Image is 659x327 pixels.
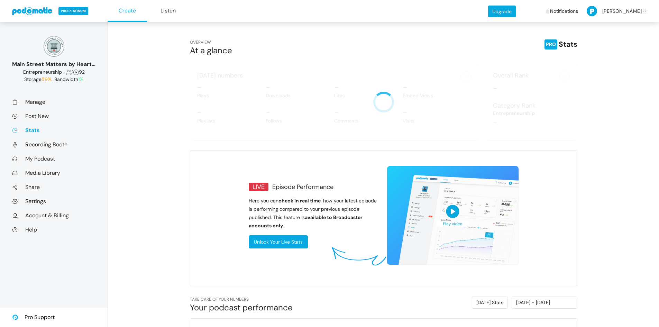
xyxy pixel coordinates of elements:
[12,308,55,327] a: Pro Support
[44,36,64,57] img: 150x150_17130234.png
[249,197,380,230] p: Here you can , how your latest episode is performing compared to your previous episode published....
[587,6,597,16] img: P-50-ab8a3cff1f42e3edaa744736fdbd136011fc75d0d07c0e6946c3d5a70d29199b.png
[12,60,95,69] div: Main Street Matters by Heart on [GEOGRAPHIC_DATA]
[387,166,519,265] img: realtime_video_pitch-3a2df44a71a6b94019c72be9f4f79a03e187bdc9cc7d2e775cfc0a4520886967.webp
[587,1,647,21] a: [PERSON_NAME]
[54,76,83,82] span: Bandwidth
[12,98,95,106] a: Manage
[66,69,72,75] span: Followers
[42,76,52,82] span: 59%
[12,169,95,176] a: Media Library
[249,183,268,191] div: LIVE
[190,39,380,45] h5: OVERVIEW
[249,235,308,248] a: Unlock Your Live Stats
[148,0,188,22] a: Listen
[190,302,380,313] h4: Your podcast performance
[12,141,95,148] a: Recording Booth
[190,45,380,56] h1: At a glance
[12,127,95,134] a: Stats
[78,76,83,82] span: 1%
[544,39,557,49] span: PRO
[190,297,380,302] h6: TAKE CARE OF YOUR NUMBERS
[12,212,95,219] a: Account & Billing
[488,6,516,17] a: Upgrade
[557,40,577,49] span: Stats
[23,69,62,75] span: Business: Entrepreneurship
[12,155,95,162] a: My Podcast
[73,69,79,75] span: Episodes
[58,7,88,15] span: PRO PLATINUM
[550,1,578,21] span: Notifications
[12,198,95,205] a: Settings
[472,297,508,309] button: [DATE] Stats
[278,198,321,204] strong: check in real time
[12,183,95,191] a: Share
[12,226,95,233] a: Help
[602,1,642,21] span: [PERSON_NAME]
[108,0,147,22] a: Create
[12,112,95,120] a: Post New
[24,76,53,82] span: Storage
[12,69,95,76] div: 1 92
[249,183,380,191] h3: Episode Performance
[249,214,363,229] strong: available to Broadcaster accounts only.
